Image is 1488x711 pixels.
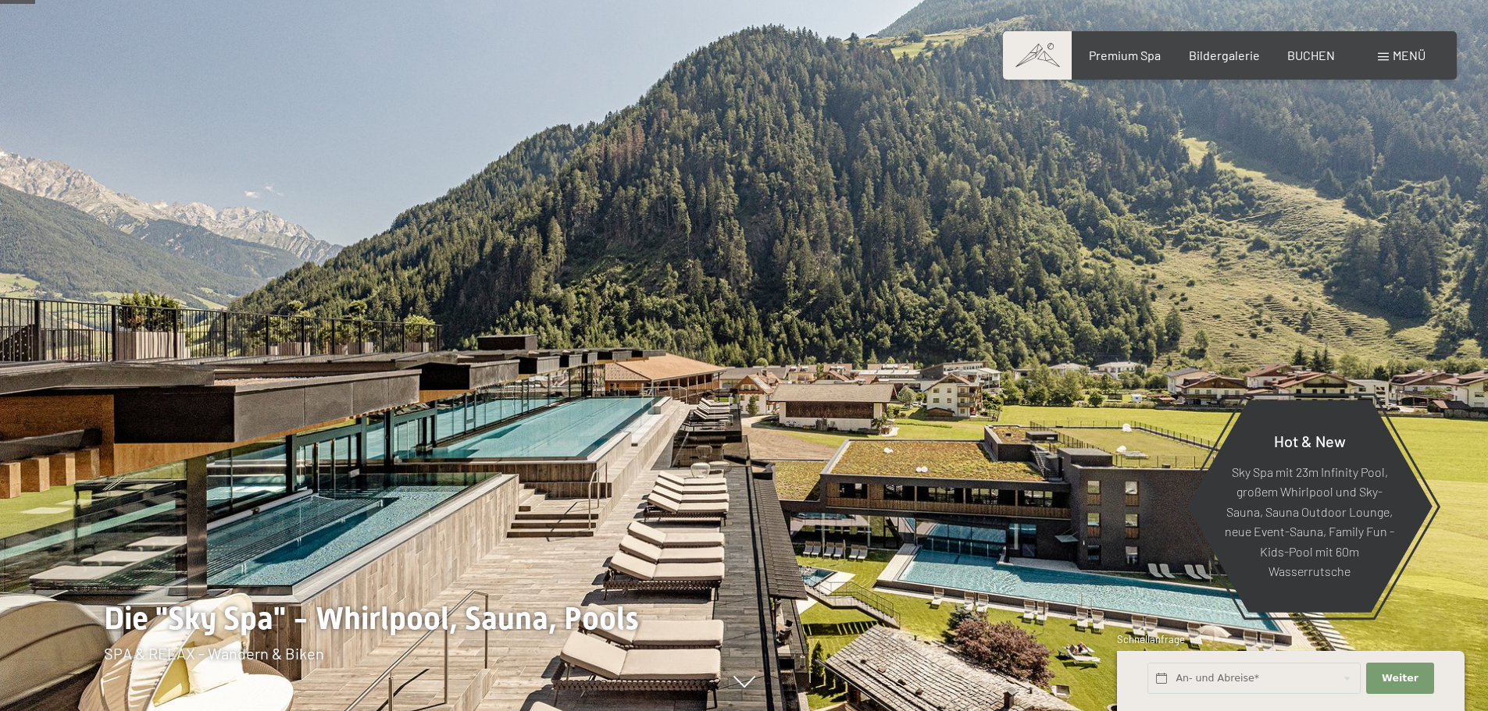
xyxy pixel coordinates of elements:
[1287,48,1335,62] a: BUCHEN
[1382,671,1418,685] span: Weiter
[1274,431,1346,450] span: Hot & New
[1393,48,1426,62] span: Menü
[1089,48,1161,62] a: Premium Spa
[1117,633,1185,645] span: Schnellanfrage
[1186,399,1433,613] a: Hot & New Sky Spa mit 23m Infinity Pool, großem Whirlpool und Sky-Sauna, Sauna Outdoor Lounge, ne...
[1225,461,1394,581] p: Sky Spa mit 23m Infinity Pool, großem Whirlpool und Sky-Sauna, Sauna Outdoor Lounge, neue Event-S...
[1189,48,1260,62] a: Bildergalerie
[1366,663,1433,695] button: Weiter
